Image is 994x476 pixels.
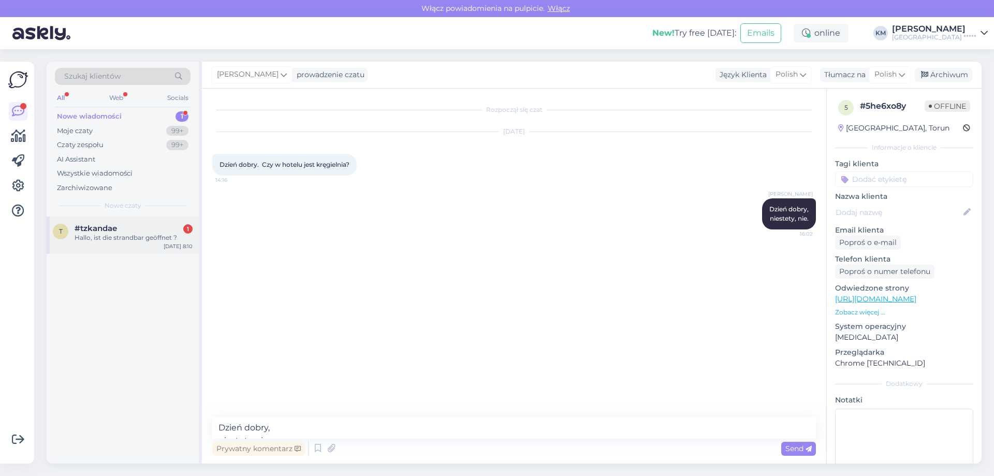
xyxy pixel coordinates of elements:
img: Askly Logo [8,70,28,90]
span: [PERSON_NAME] [217,69,279,80]
div: Web [107,91,125,105]
span: Dzień dobry. Czy w hotelu jest kręgielnia? [220,161,349,168]
div: 99+ [166,126,188,136]
p: Email klienta [835,225,973,236]
div: [GEOGRAPHIC_DATA], Torun [838,123,949,134]
div: online [794,24,849,42]
div: Moje czaty [57,126,93,136]
div: AI Assistant [57,154,95,165]
span: 14:16 [215,176,254,184]
div: 99+ [166,140,188,150]
div: # 5he6xo8y [860,100,925,112]
div: Tłumacz na [820,69,866,80]
div: Czaty zespołu [57,140,104,150]
span: Polish [776,69,798,80]
div: Zarchiwizowane [57,183,112,193]
p: Telefon klienta [835,254,973,265]
div: Try free [DATE]: [652,27,736,39]
span: #tzkandae [75,224,117,233]
a: [URL][DOMAIN_NAME] [835,294,916,304]
div: Prywatny komentarz [212,442,305,456]
span: Dzień dobry, niestety, nie. [769,205,809,222]
span: 5 [844,104,848,111]
div: Wszystkie wiadomości [57,168,133,179]
div: 1 [176,111,188,122]
p: Nazwa klienta [835,191,973,202]
span: 16:02 [774,230,813,238]
div: [PERSON_NAME] [892,25,976,33]
p: Chrome [TECHNICAL_ID] [835,358,973,369]
span: [PERSON_NAME] [768,190,813,198]
div: All [55,91,67,105]
p: [MEDICAL_DATA] [835,332,973,343]
input: Dodaj nazwę [836,207,961,218]
p: System operacyjny [835,321,973,332]
div: Dodatkowy [835,379,973,388]
div: KM [873,26,888,40]
div: Poproś o e-mail [835,236,901,250]
div: Poproś o numer telefonu [835,265,934,279]
span: Send [785,444,812,453]
div: Nowe wiadomości [57,111,122,122]
div: prowadzenie czatu [293,69,364,80]
div: Rozpoczął się czat [212,105,816,114]
button: Emails [740,23,781,43]
div: [DATE] 8:10 [164,242,193,250]
span: Szukaj klientów [64,71,121,82]
div: 1 [183,224,193,234]
span: Włącz [545,4,573,13]
span: t [59,227,63,235]
div: [DATE] [212,127,816,136]
p: Zobacz więcej ... [835,308,973,317]
p: Notatki [835,395,973,406]
span: Polish [874,69,897,80]
span: Nowe czaty [105,201,141,210]
div: Język Klienta [715,69,767,80]
a: [PERSON_NAME][GEOGRAPHIC_DATA] ***** [892,25,988,41]
div: Archiwum [915,68,972,82]
div: Socials [165,91,191,105]
div: Informacje o kliencie [835,143,973,152]
p: Tagi klienta [835,158,973,169]
div: Hallo, ist die strandbar geöffnet ? [75,233,193,242]
span: Offline [925,100,970,112]
b: New! [652,28,675,38]
input: Dodać etykietę [835,171,973,187]
p: Przeglądarka [835,347,973,358]
p: Odwiedzone strony [835,283,973,294]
